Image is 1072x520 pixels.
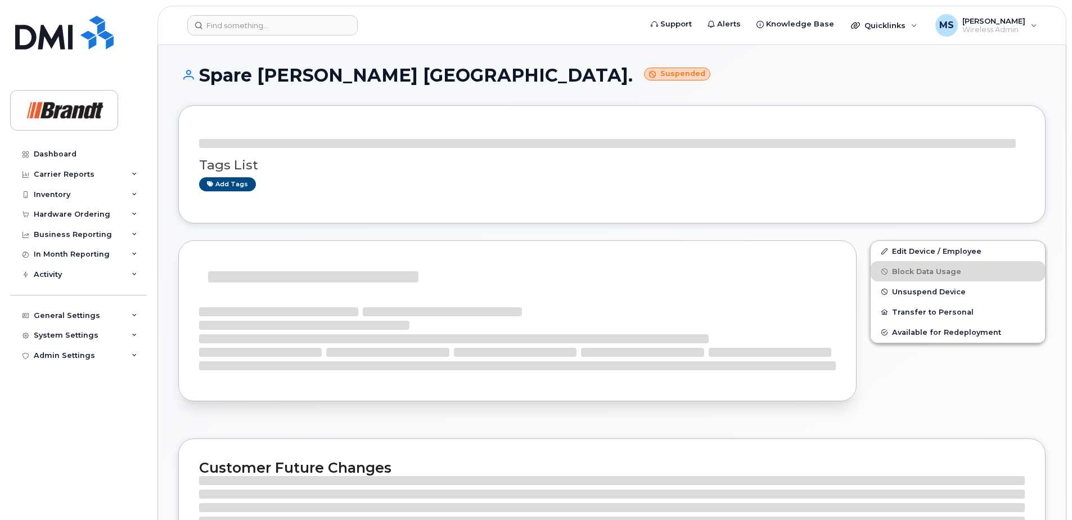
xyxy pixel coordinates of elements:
button: Transfer to Personal [871,302,1045,322]
a: Add tags [199,177,256,191]
a: Edit Device / Employee [871,241,1045,261]
h1: Spare [PERSON_NAME] [GEOGRAPHIC_DATA]. [178,65,1046,85]
button: Available for Redeployment [871,322,1045,342]
span: Available for Redeployment [892,328,1001,337]
h3: Tags List [199,158,1025,172]
button: Unsuspend Device [871,281,1045,302]
button: Block Data Usage [871,261,1045,281]
h2: Customer Future Changes [199,459,1025,476]
small: Suspended [644,68,710,80]
span: Unsuspend Device [892,288,966,296]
